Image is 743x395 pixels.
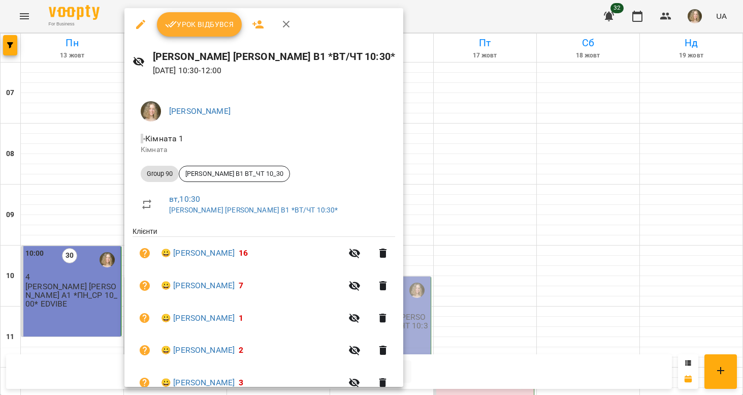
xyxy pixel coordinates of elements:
span: - Кімната 1 [141,134,186,143]
button: Візит ще не сплачено. Додати оплату? [133,338,157,362]
button: Візит ще не сплачено. Додати оплату? [133,306,157,330]
span: 1 [239,313,243,323]
p: [DATE] 10:30 - 12:00 [153,65,395,77]
a: 😀 [PERSON_NAME] [161,280,235,292]
span: 7 [239,281,243,290]
p: Кімната [141,145,387,155]
img: 08679fde8b52750a6ba743e232070232.png [141,101,161,121]
a: 😀 [PERSON_NAME] [161,344,235,356]
span: Урок відбувся [165,18,234,31]
a: вт , 10:30 [169,194,200,204]
span: 2 [239,345,243,355]
span: Group 90 [141,169,179,178]
a: 😀 [PERSON_NAME] [161,247,235,259]
a: 😀 [PERSON_NAME] [161,377,235,389]
h6: [PERSON_NAME] [PERSON_NAME] В1 *ВТ/ЧТ 10:30* [153,49,395,65]
a: [PERSON_NAME] [169,106,231,116]
button: Візит ще не сплачено. Додати оплату? [133,274,157,298]
button: Візит ще не сплачено. Додати оплату? [133,241,157,265]
div: [PERSON_NAME] В1 ВТ_ЧТ 10_30 [179,166,290,182]
a: [PERSON_NAME] [PERSON_NAME] В1 *ВТ/ЧТ 10:30* [169,206,338,214]
span: 16 [239,248,248,258]
button: Візит ще не сплачено. Додати оплату? [133,371,157,395]
a: 😀 [PERSON_NAME] [161,312,235,324]
span: [PERSON_NAME] В1 ВТ_ЧТ 10_30 [179,169,289,178]
span: 3 [239,378,243,387]
button: Урок відбувся [157,12,242,37]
